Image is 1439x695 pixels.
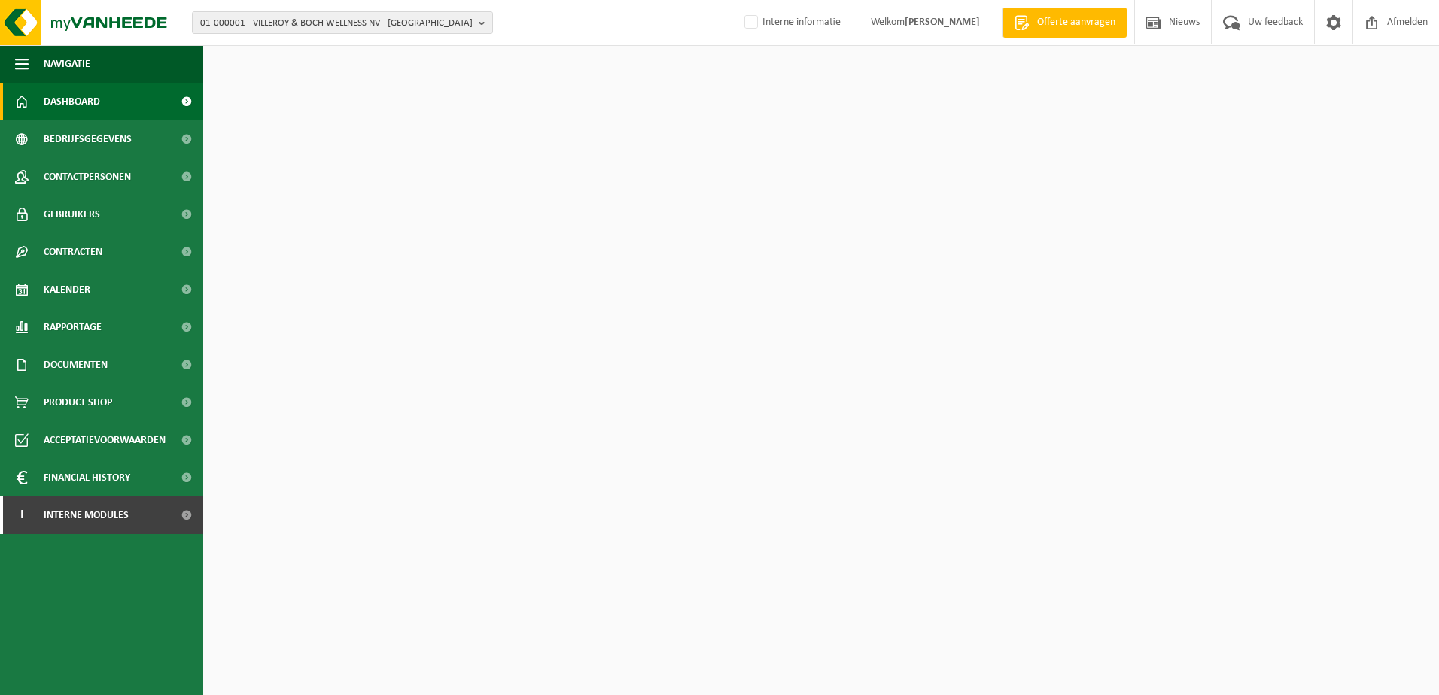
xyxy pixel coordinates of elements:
[44,233,102,271] span: Contracten
[44,346,108,384] span: Documenten
[200,12,473,35] span: 01-000001 - VILLEROY & BOCH WELLNESS NV - [GEOGRAPHIC_DATA]
[1033,15,1119,30] span: Offerte aanvragen
[192,11,493,34] button: 01-000001 - VILLEROY & BOCH WELLNESS NV - [GEOGRAPHIC_DATA]
[15,496,29,534] span: I
[44,271,90,308] span: Kalender
[1002,8,1127,38] a: Offerte aanvragen
[44,196,100,233] span: Gebruikers
[44,421,166,459] span: Acceptatievoorwaarden
[44,120,132,158] span: Bedrijfsgegevens
[44,384,112,421] span: Product Shop
[44,459,130,496] span: Financial History
[44,308,102,346] span: Rapportage
[44,158,131,196] span: Contactpersonen
[44,45,90,83] span: Navigatie
[905,17,980,28] strong: [PERSON_NAME]
[741,11,841,34] label: Interne informatie
[44,83,100,120] span: Dashboard
[44,496,129,534] span: Interne modules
